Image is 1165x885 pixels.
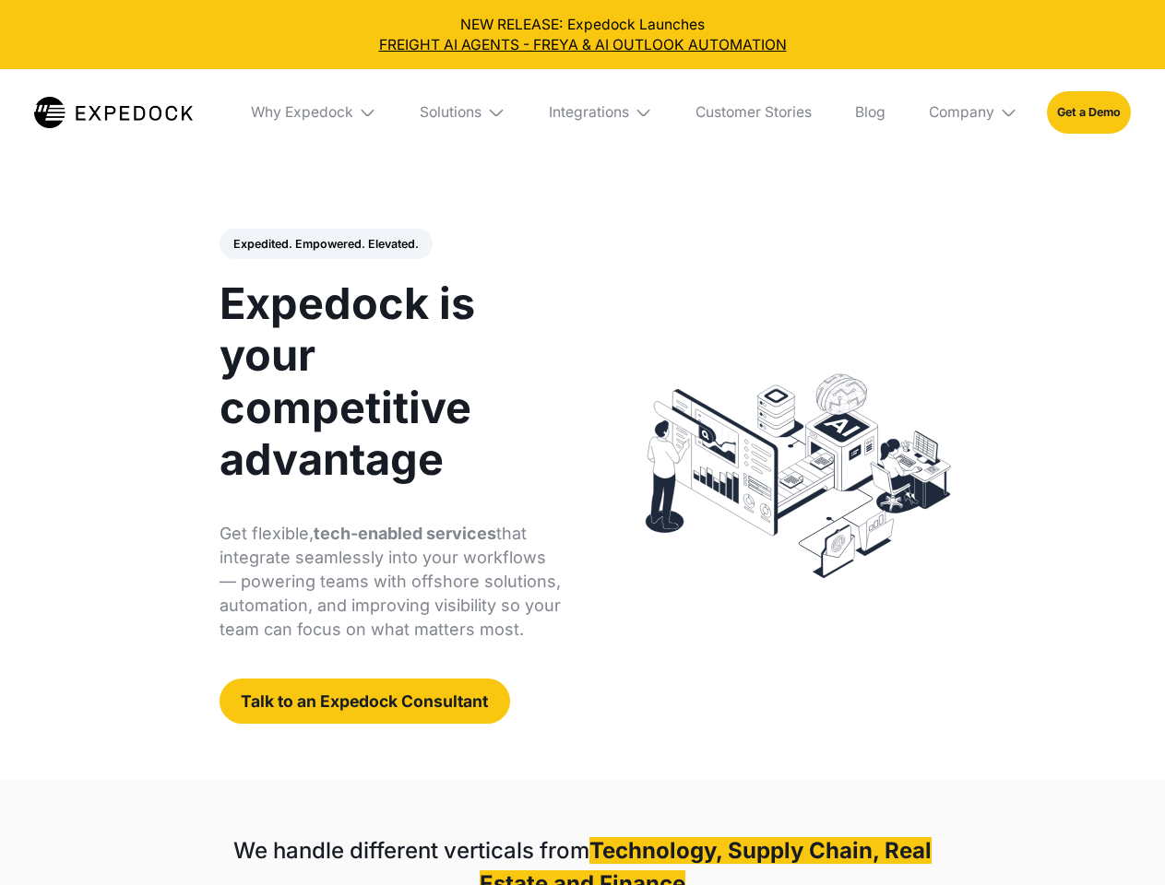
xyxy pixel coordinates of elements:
div: NEW RELEASE: Expedock Launches [15,15,1151,55]
div: Integrations [534,69,667,156]
div: Solutions [406,69,520,156]
a: FREIGHT AI AGENTS - FREYA & AI OUTLOOK AUTOMATION [15,35,1151,55]
div: Integrations [549,103,629,122]
a: Get a Demo [1047,91,1131,133]
a: Blog [840,69,899,156]
div: Solutions [420,103,481,122]
a: Talk to an Expedock Consultant [220,678,510,724]
p: Get flexible, that integrate seamlessly into your workflows — powering teams with offshore soluti... [220,522,562,642]
a: Customer Stories [681,69,826,156]
strong: We handle different verticals from [233,837,589,864]
div: Why Expedock [236,69,391,156]
div: Why Expedock [251,103,353,122]
div: Company [929,103,994,122]
h1: Expedock is your competitive advantage [220,277,562,485]
div: Company [914,69,1032,156]
strong: tech-enabled services [314,524,496,543]
iframe: Chat Widget [1073,796,1165,885]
